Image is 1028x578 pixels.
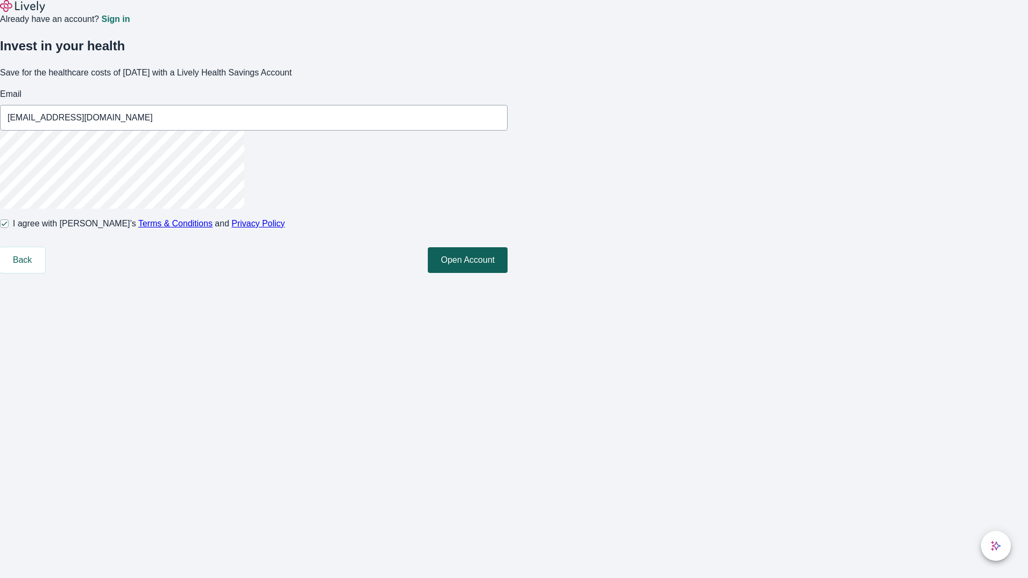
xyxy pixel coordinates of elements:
svg: Lively AI Assistant [991,541,1001,551]
span: I agree with [PERSON_NAME]’s and [13,217,285,230]
button: Open Account [428,247,508,273]
a: Privacy Policy [232,219,285,228]
button: chat [981,531,1011,561]
a: Sign in [101,15,130,24]
a: Terms & Conditions [138,219,213,228]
